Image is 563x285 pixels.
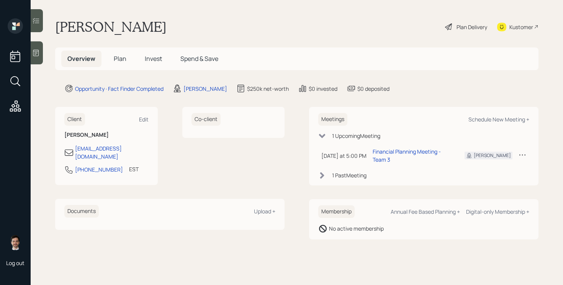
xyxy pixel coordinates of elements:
h6: [PERSON_NAME] [64,132,149,138]
h6: Co-client [191,113,221,126]
div: No active membership [329,224,384,233]
h6: Meetings [318,113,347,126]
div: Kustomer [509,23,533,31]
div: Plan Delivery [457,23,487,31]
div: [PHONE_NUMBER] [75,165,123,174]
h1: [PERSON_NAME] [55,18,167,35]
div: $250k net-worth [247,85,289,93]
div: [EMAIL_ADDRESS][DOMAIN_NAME] [75,144,149,161]
span: Invest [145,54,162,63]
span: Plan [114,54,126,63]
div: [PERSON_NAME] [474,152,511,159]
div: Financial Planning Meeting - Team 3 [373,147,452,164]
div: Digital-only Membership + [466,208,529,215]
div: $0 deposited [357,85,390,93]
div: Upload + [254,208,275,215]
div: Log out [6,259,25,267]
span: Spend & Save [180,54,218,63]
h6: Membership [318,205,355,218]
div: Annual Fee Based Planning + [391,208,460,215]
h6: Documents [64,205,99,218]
div: Edit [139,116,149,123]
div: [DATE] at 5:00 PM [321,152,367,160]
span: Overview [67,54,95,63]
div: 1 Upcoming Meeting [332,132,380,140]
div: [PERSON_NAME] [183,85,227,93]
img: jonah-coleman-headshot.png [8,235,23,250]
div: Schedule New Meeting + [468,116,529,123]
div: $0 invested [309,85,337,93]
div: 1 Past Meeting [332,171,367,179]
div: EST [129,165,139,173]
h6: Client [64,113,85,126]
div: Opportunity · Fact Finder Completed [75,85,164,93]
